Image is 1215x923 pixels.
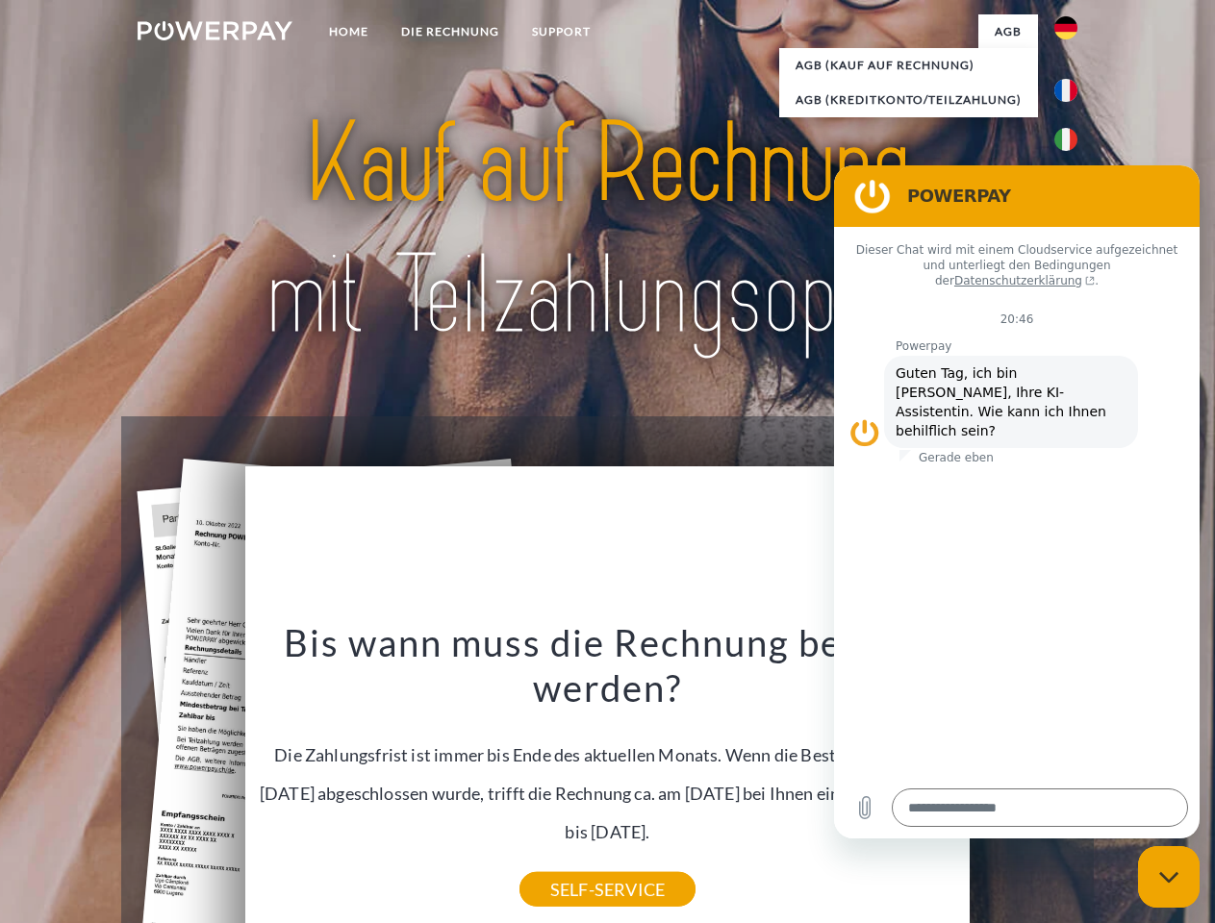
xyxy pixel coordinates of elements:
img: title-powerpay_de.svg [184,92,1031,368]
iframe: Schaltfläche zum Öffnen des Messaging-Fensters; Konversation läuft [1138,846,1200,908]
a: AGB (Kauf auf Rechnung) [779,48,1038,83]
a: Home [313,14,385,49]
div: Die Zahlungsfrist ist immer bis Ende des aktuellen Monats. Wenn die Bestellung z.B. am [DATE] abg... [257,619,959,889]
img: logo-powerpay-white.svg [138,21,292,40]
img: fr [1054,79,1077,102]
a: SUPPORT [516,14,607,49]
img: de [1054,16,1077,39]
a: AGB (Kreditkonto/Teilzahlung) [779,83,1038,117]
a: DIE RECHNUNG [385,14,516,49]
a: SELF-SERVICE [519,872,696,907]
img: it [1054,128,1077,151]
iframe: Messaging-Fenster [834,165,1200,838]
a: agb [978,14,1038,49]
h3: Bis wann muss die Rechnung bezahlt werden? [257,619,959,711]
